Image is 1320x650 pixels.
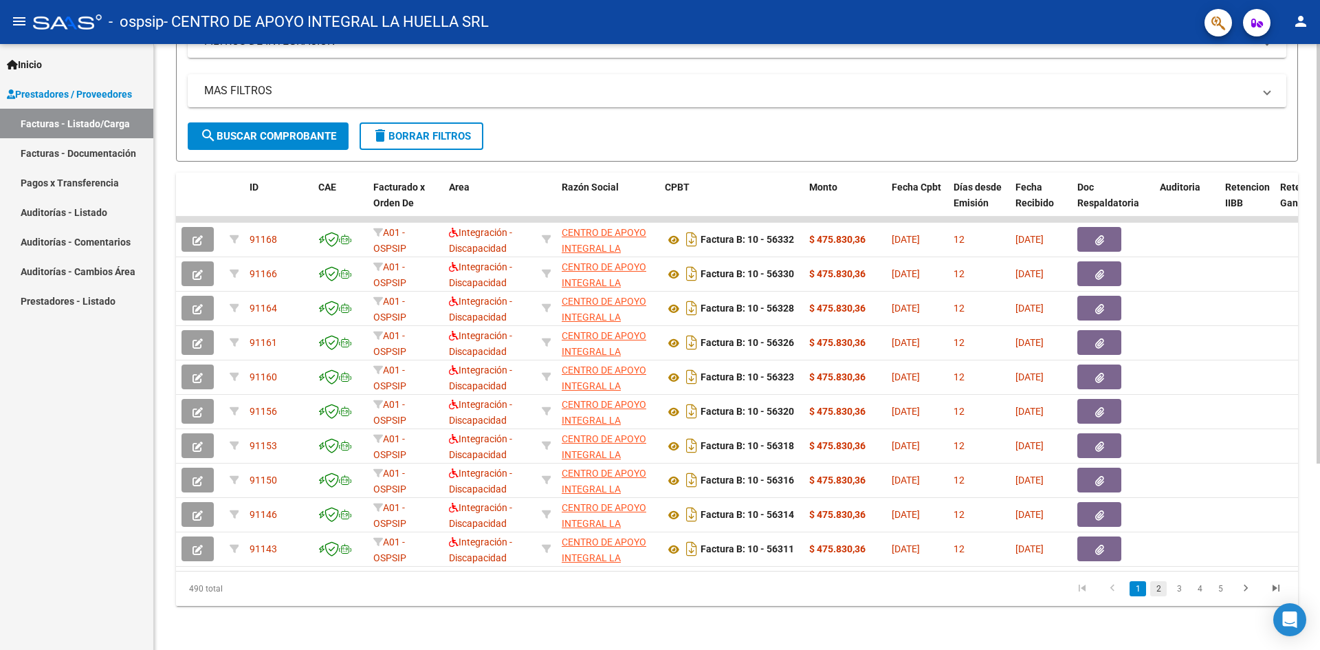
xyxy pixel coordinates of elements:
[701,544,794,555] strong: Factura B: 10 - 56311
[250,543,277,554] span: 91143
[443,173,536,233] datatable-header-cell: Area
[109,7,164,37] span: - ospsip
[701,475,794,486] strong: Factura B: 10 - 56316
[683,400,701,422] i: Descargar documento
[1015,337,1044,348] span: [DATE]
[250,440,277,451] span: 91153
[360,122,483,150] button: Borrar Filtros
[1189,577,1210,600] li: page 4
[250,371,277,382] span: 91160
[562,296,646,338] span: CENTRO DE APOYO INTEGRAL LA HUELLA SRL
[1225,182,1270,208] span: Retencion IIBB
[250,303,277,314] span: 91164
[1150,581,1167,596] a: 2
[683,263,701,285] i: Descargar documento
[176,572,398,606] div: 490 total
[892,475,920,486] span: [DATE]
[562,399,646,442] span: CENTRO DE APOYO INTEGRAL LA HUELLA SRL
[372,130,471,142] span: Borrar Filtros
[373,330,406,357] span: A01 - OSPSIP
[1077,182,1139,208] span: Doc Respaldatoria
[556,173,659,233] datatable-header-cell: Razón Social
[809,234,866,245] strong: $ 475.830,36
[701,235,794,246] strong: Factura B: 10 - 56332
[954,475,965,486] span: 12
[373,261,406,288] span: A01 - OSPSIP
[11,13,27,30] mat-icon: menu
[562,466,654,495] div: 30716231107
[562,500,654,529] div: 30716231107
[373,227,406,254] span: A01 - OSPSIP
[373,468,406,495] span: A01 - OSPSIP
[1010,173,1072,233] datatable-header-cell: Fecha Recibido
[954,234,965,245] span: 12
[449,296,512,323] span: Integración - Discapacidad
[701,407,794,418] strong: Factura B: 10 - 56320
[1148,577,1169,600] li: page 2
[683,538,701,560] i: Descargar documento
[188,74,1286,107] mat-expansion-panel-header: MAS FILTROS
[683,366,701,388] i: Descargar documento
[562,397,654,426] div: 30716231107
[954,303,965,314] span: 12
[892,406,920,417] span: [DATE]
[954,509,965,520] span: 12
[1015,234,1044,245] span: [DATE]
[449,433,512,460] span: Integración - Discapacidad
[954,268,965,279] span: 12
[373,296,406,323] span: A01 - OSPSIP
[449,182,470,193] span: Area
[1263,581,1289,596] a: go to last page
[449,502,512,529] span: Integración - Discapacidad
[954,543,965,554] span: 12
[954,337,965,348] span: 12
[373,365,406,391] span: A01 - OSPSIP
[659,173,804,233] datatable-header-cell: CPBT
[701,441,794,452] strong: Factura B: 10 - 56318
[809,440,866,451] strong: $ 475.830,36
[809,509,866,520] strong: $ 475.830,36
[1015,268,1044,279] span: [DATE]
[1273,603,1306,636] div: Open Intercom Messenger
[1069,581,1095,596] a: go to first page
[892,509,920,520] span: [DATE]
[449,330,512,357] span: Integración - Discapacidad
[250,182,258,193] span: ID
[7,87,132,102] span: Prestadores / Proveedores
[892,182,941,193] span: Fecha Cpbt
[809,268,866,279] strong: $ 475.830,36
[313,173,368,233] datatable-header-cell: CAE
[449,468,512,495] span: Integración - Discapacidad
[250,475,277,486] span: 91150
[164,7,489,37] span: - CENTRO DE APOYO INTEGRAL LA HUELLA SRL
[1210,577,1231,600] li: page 5
[373,537,406,563] span: A01 - OSPSIP
[701,269,794,280] strong: Factura B: 10 - 56330
[7,57,42,72] span: Inicio
[244,173,313,233] datatable-header-cell: ID
[1015,406,1044,417] span: [DATE]
[1015,475,1044,486] span: [DATE]
[449,399,512,426] span: Integración - Discapacidad
[1015,440,1044,451] span: [DATE]
[562,259,654,288] div: 30716231107
[809,543,866,554] strong: $ 475.830,36
[683,228,701,250] i: Descargar documento
[562,328,654,357] div: 30716231107
[683,332,701,354] i: Descargar documento
[1015,182,1054,208] span: Fecha Recibido
[562,468,646,510] span: CENTRO DE APOYO INTEGRAL LA HUELLA SRL
[809,303,866,314] strong: $ 475.830,36
[188,122,349,150] button: Buscar Comprobante
[1171,581,1187,596] a: 3
[701,338,794,349] strong: Factura B: 10 - 56326
[250,406,277,417] span: 91156
[804,173,886,233] datatable-header-cell: Monto
[200,130,336,142] span: Buscar Comprobante
[1015,543,1044,554] span: [DATE]
[1212,581,1229,596] a: 5
[892,303,920,314] span: [DATE]
[562,534,654,563] div: 30716231107
[1191,581,1208,596] a: 4
[892,268,920,279] span: [DATE]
